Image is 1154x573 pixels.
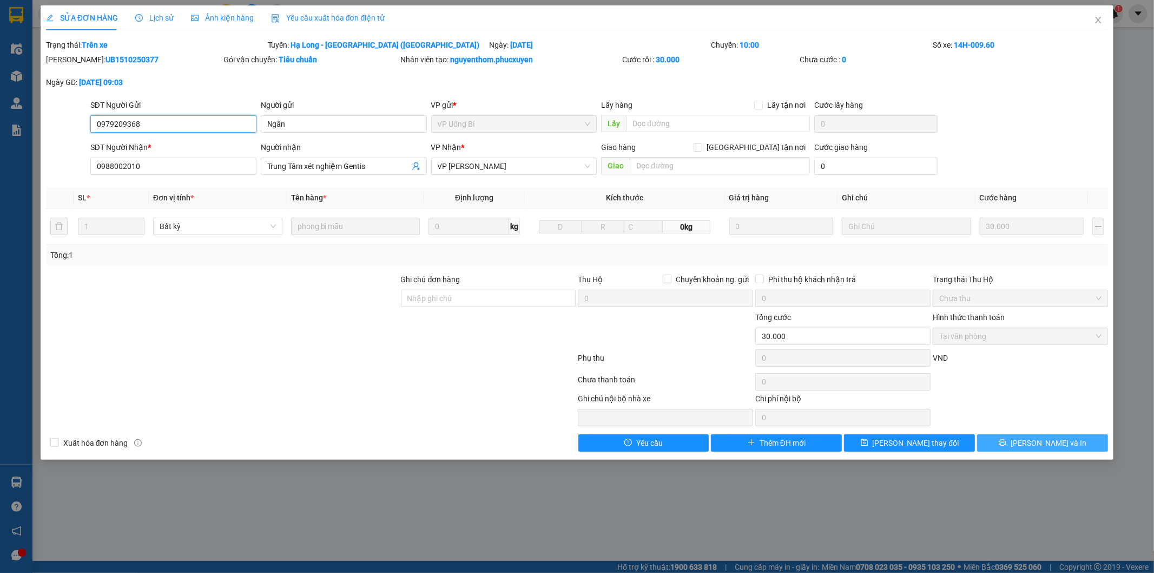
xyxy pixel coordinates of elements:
[46,54,221,66] div: [PERSON_NAME]:
[261,141,427,153] div: Người nhận
[578,434,709,452] button: exclamation-circleYêu cầu
[5,31,109,70] span: Gửi hàng [GEOGRAPHIC_DATA]: Hotline:
[729,193,769,202] span: Giá trị hàng
[636,437,663,449] span: Yêu cầu
[844,434,975,452] button: save[PERSON_NAME] thay đổi
[11,5,102,29] strong: Công ty TNHH Phúc Xuyên
[90,141,256,153] div: SĐT Người Nhận
[800,54,975,66] div: Chưa cước :
[577,374,755,393] div: Chưa thanh toán
[711,434,842,452] button: plusThêm ĐH mới
[45,39,267,51] div: Trạng thái:
[135,14,143,22] span: clock-circle
[933,274,1108,285] div: Trạng thái Thu Hộ
[748,439,755,447] span: plus
[980,193,1017,202] span: Cước hàng
[160,218,276,235] span: Bất kỳ
[78,193,87,202] span: SL
[401,54,621,66] div: Nhân viên tạo:
[223,54,399,66] div: Gói vận chuyển:
[291,41,480,49] b: Hạ Long - [GEOGRAPHIC_DATA] ([GEOGRAPHIC_DATA])
[431,99,597,111] div: VP gửi
[814,143,868,152] label: Cước giao hàng
[578,393,753,409] div: Ghi chú nội bộ nhà xe
[624,220,663,233] input: C
[630,157,810,174] input: Dọc đường
[105,55,159,64] b: UB1510250377
[1094,16,1103,24] span: close
[191,14,254,22] span: Ảnh kiện hàng
[763,99,810,111] span: Lấy tận nơi
[451,55,533,64] b: nguyenthom.phucxuyen
[939,290,1102,307] span: Chưa thu
[135,14,174,22] span: Lịch sử
[999,439,1006,447] span: printer
[438,116,591,132] span: VP Uông Bí
[939,328,1102,344] span: Tại văn phòng
[271,14,280,23] img: icon
[656,55,680,64] b: 30.000
[1011,437,1086,449] span: [PERSON_NAME] và In
[606,193,643,202] span: Kích thước
[261,99,427,111] div: Người gửi
[267,39,489,51] div: Tuyến:
[814,158,938,175] input: Cước giao hàng
[764,274,860,285] span: Phí thu hộ khách nhận trả
[671,274,753,285] span: Chuyển khoản ng. gửi
[431,143,461,152] span: VP Nhận
[842,218,971,235] input: Ghi Chú
[412,162,420,171] span: user-add
[702,141,810,153] span: [GEOGRAPHIC_DATA] tận nơi
[601,143,636,152] span: Giao hàng
[1083,5,1113,36] button: Close
[861,439,868,447] span: save
[50,249,445,261] div: Tổng: 1
[271,14,385,22] span: Yêu cầu xuất hóa đơn điện tử
[511,41,533,49] b: [DATE]
[933,313,1005,322] label: Hình thức thanh toán
[740,41,759,49] b: 10:00
[46,14,54,22] span: edit
[760,437,806,449] span: Thêm ĐH mới
[578,275,603,284] span: Thu Hộ
[729,218,833,235] input: 0
[191,14,199,22] span: picture
[577,352,755,371] div: Phụ thu
[401,290,576,307] input: Ghi chú đơn hàng
[23,51,108,70] strong: 0888 827 827 - 0848 827 827
[980,218,1084,235] input: 0
[601,157,630,174] span: Giao
[838,187,975,209] th: Ghi chú
[710,39,932,51] div: Chuyến:
[438,158,591,174] span: VP Minh Khai
[933,354,948,362] span: VND
[509,218,520,235] span: kg
[663,220,710,233] span: 0kg
[954,41,994,49] b: 14H-009.60
[50,218,68,235] button: delete
[46,14,118,22] span: SỬA ĐƠN HÀNG
[842,55,846,64] b: 0
[624,439,632,447] span: exclamation-circle
[82,41,108,49] b: Trên xe
[814,101,863,109] label: Cước lấy hàng
[601,101,632,109] span: Lấy hàng
[626,115,810,132] input: Dọc đường
[279,55,317,64] b: Tiêu chuẩn
[755,393,931,409] div: Chi phí nội bộ
[1092,218,1104,235] button: plus
[932,39,1109,51] div: Số xe:
[455,193,493,202] span: Định lượng
[153,193,194,202] span: Đơn vị tính
[601,115,626,132] span: Lấy
[291,193,326,202] span: Tên hàng
[10,73,104,101] span: Gửi hàng Hạ Long: Hotline:
[755,313,791,322] span: Tổng cước
[539,220,582,233] input: D
[59,437,133,449] span: Xuất hóa đơn hàng
[489,39,710,51] div: Ngày:
[46,76,221,88] div: Ngày GD:
[814,115,938,133] input: Cước lấy hàng
[622,54,797,66] div: Cước rồi :
[79,78,123,87] b: [DATE] 09:03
